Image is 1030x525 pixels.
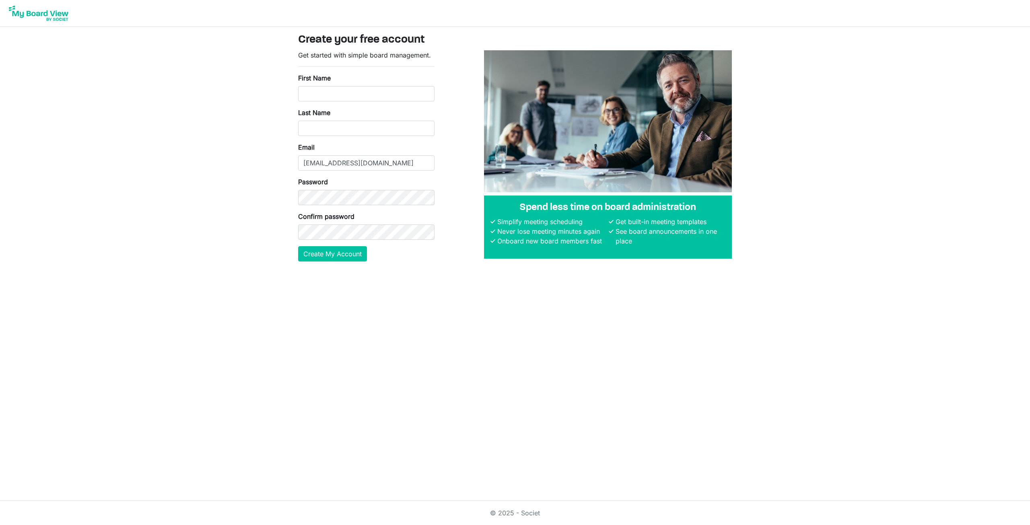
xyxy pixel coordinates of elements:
[298,108,330,117] label: Last Name
[298,73,331,83] label: First Name
[490,202,725,214] h4: Spend less time on board administration
[6,3,71,23] img: My Board View Logo
[614,226,725,246] li: See board announcements in one place
[298,33,732,47] h3: Create your free account
[298,177,328,187] label: Password
[495,226,607,236] li: Never lose meeting minutes again
[484,50,732,192] img: A photograph of board members sitting at a table
[614,217,725,226] li: Get built-in meeting templates
[298,142,315,152] label: Email
[495,217,607,226] li: Simplify meeting scheduling
[298,246,367,261] button: Create My Account
[298,212,354,221] label: Confirm password
[495,236,607,246] li: Onboard new board members fast
[490,509,540,517] a: © 2025 - Societ
[298,51,431,59] span: Get started with simple board management.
